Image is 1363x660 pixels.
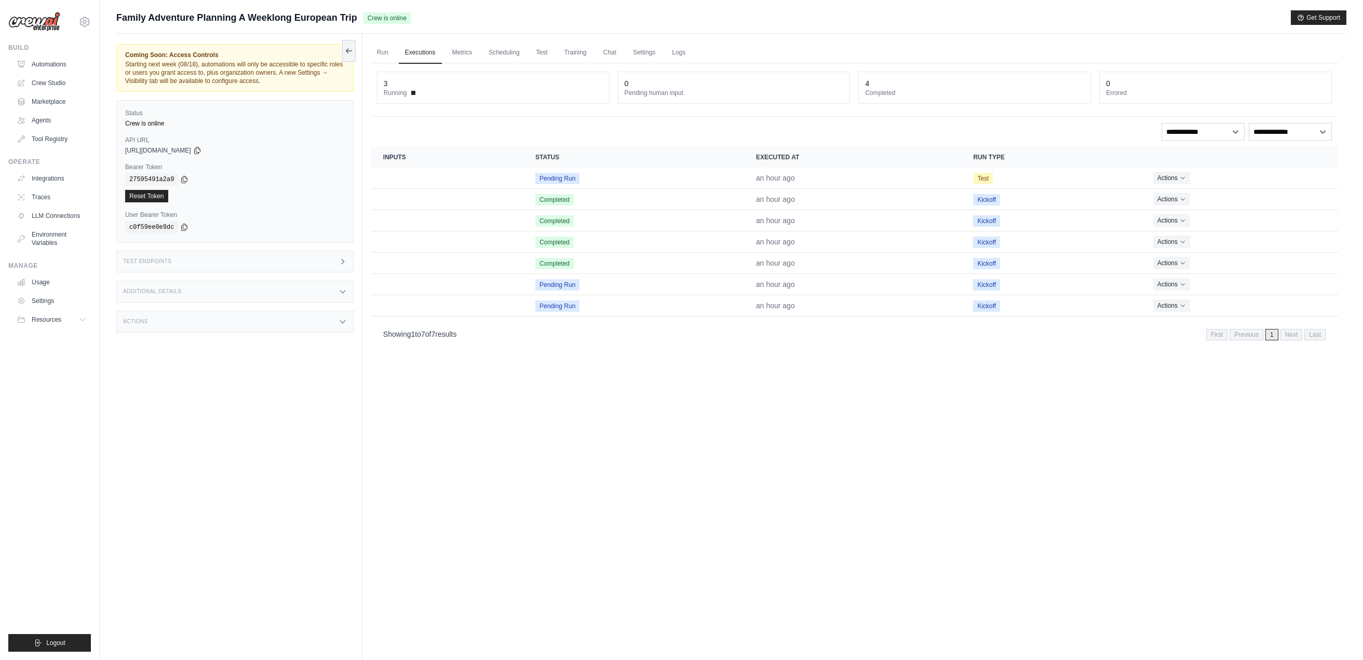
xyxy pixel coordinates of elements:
time: August 16, 2025 at 15:06 PDT [756,259,795,267]
span: 1 [1265,329,1278,340]
a: Training [558,42,593,64]
span: Pending Run [535,300,579,312]
button: Actions for execution [1153,172,1190,184]
img: Logo [8,12,60,32]
th: Executed at [744,147,961,168]
div: Build [8,44,91,52]
div: Crew is online [125,119,345,128]
span: Pending Run [535,279,579,291]
span: Test [973,173,993,184]
div: 0 [1106,78,1110,89]
a: Reset Token [125,190,168,202]
span: 7 [431,330,435,338]
time: August 16, 2025 at 15:06 PDT [756,216,795,225]
span: Resources [32,315,61,324]
th: Status [523,147,744,168]
a: Executions [399,42,442,64]
time: August 16, 2025 at 15:08 PDT [756,195,795,203]
span: [URL][DOMAIN_NAME] [125,146,191,155]
a: Test [530,42,554,64]
label: API URL [125,136,345,144]
section: Crew executions table [371,147,1338,347]
code: 27595491a2a9 [125,173,178,186]
span: First [1206,329,1227,340]
nav: Pagination [371,321,1338,347]
p: Showing to of results [383,329,457,339]
a: Automations [12,56,91,73]
time: August 16, 2025 at 15:03 PDT [756,301,795,310]
div: 3 [384,78,388,89]
span: Kickoff [973,300,1000,312]
a: Chat [597,42,623,64]
span: Coming Soon: Access Controls [125,51,345,59]
code: c0f59ee0e9dc [125,221,178,233]
button: Logout [8,634,91,652]
dt: Completed [865,89,1084,97]
div: Operate [8,158,91,166]
a: Run [371,42,395,64]
a: Traces [12,189,91,205]
a: Integrations [12,170,91,187]
th: Inputs [371,147,523,168]
time: August 16, 2025 at 15:05 PDT [756,280,795,288]
th: Run Type [961,147,1140,168]
span: Kickoff [973,279,1000,291]
span: Completed [535,258,574,269]
span: Logout [46,639,65,647]
dt: Pending human input [625,89,844,97]
span: 7 [421,330,425,338]
span: Pending Run [535,173,579,184]
span: Completed [535,215,574,227]
a: Logs [666,42,692,64]
div: Manage [8,262,91,270]
span: Crew is online [363,12,411,24]
a: Metrics [446,42,479,64]
span: Starting next week (08/18), automations will only be accessible to specific roles or users you gr... [125,61,343,85]
a: Marketplace [12,93,91,110]
a: Environment Variables [12,226,91,251]
button: Actions for execution [1153,278,1190,291]
a: Usage [12,274,91,291]
dt: Errored [1106,89,1325,97]
nav: Pagination [1206,329,1326,340]
a: Tool Registry [12,131,91,147]
span: Last [1304,329,1326,340]
span: Kickoff [973,258,1000,269]
label: User Bearer Token [125,211,345,219]
span: Completed [535,194,574,205]
a: Crew Studio [12,75,91,91]
a: Settings [12,293,91,309]
a: LLM Connections [12,208,91,224]
a: Scheduling [482,42,525,64]
span: Completed [535,237,574,248]
time: August 16, 2025 at 15:08 PDT [756,174,795,182]
button: Actions for execution [1153,214,1190,227]
span: Running [384,89,407,97]
div: 4 [865,78,869,89]
a: Agents [12,112,91,129]
span: 1 [411,330,415,338]
a: Settings [627,42,662,64]
span: Kickoff [973,194,1000,205]
label: Bearer Token [125,163,345,171]
button: Actions for execution [1153,193,1190,205]
h3: Additional Details [123,288,181,295]
button: Actions for execution [1153,299,1190,312]
button: Actions for execution [1153,236,1190,248]
span: Kickoff [973,215,1000,227]
label: Status [125,109,345,117]
button: Get Support [1291,10,1346,25]
h3: Actions [123,319,148,325]
span: Previous [1230,329,1263,340]
span: Next [1280,329,1303,340]
h3: Test Endpoints [123,258,172,265]
span: Kickoff [973,237,1000,248]
time: August 16, 2025 at 15:06 PDT [756,238,795,246]
span: Family Adventure Planning A Weeklong European Trip [116,10,357,25]
div: 0 [625,78,629,89]
button: Actions for execution [1153,257,1190,269]
button: Resources [12,311,91,328]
